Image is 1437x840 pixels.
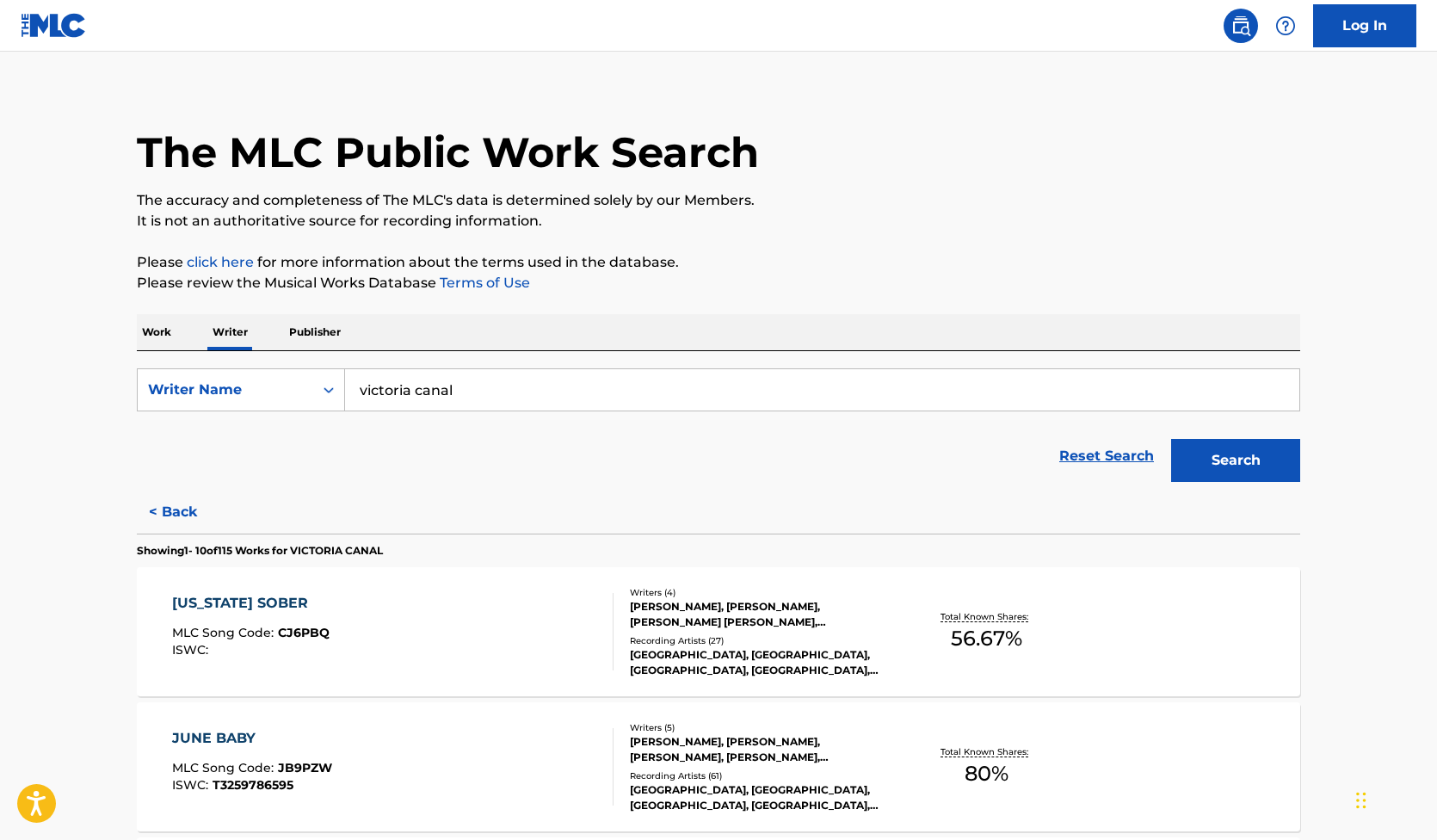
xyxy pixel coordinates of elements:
span: ISWC : [172,777,213,793]
p: Total Known Shares: [941,745,1033,758]
img: help [1275,15,1296,36]
button: Search [1171,439,1300,482]
a: JUNE BABYMLC Song Code:JB9PZWISWC:T3259786595Writers (5)[PERSON_NAME], [PERSON_NAME], [PERSON_NAM... [137,702,1300,831]
div: Writers ( 4 ) [630,586,890,599]
div: Drag [1356,775,1366,826]
p: Total Known Shares: [941,610,1033,623]
span: ISWC : [172,642,213,658]
div: [PERSON_NAME], [PERSON_NAME], [PERSON_NAME] [PERSON_NAME], [PERSON_NAME] [630,599,890,630]
div: [GEOGRAPHIC_DATA], [GEOGRAPHIC_DATA], [GEOGRAPHIC_DATA], [GEOGRAPHIC_DATA], [GEOGRAPHIC_DATA] [630,647,890,678]
p: It is not an authoritative source for recording information. [137,211,1300,232]
div: Writer Name [148,380,303,400]
form: Search Form [137,368,1300,491]
span: JB9PZW [278,760,332,775]
span: MLC Song Code : [172,760,278,775]
div: JUNE BABY [172,728,332,749]
button: < Back [137,491,240,534]
div: [GEOGRAPHIC_DATA], [GEOGRAPHIC_DATA], [GEOGRAPHIC_DATA], [GEOGRAPHIC_DATA], [GEOGRAPHIC_DATA] [630,782,890,813]
p: Publisher [284,314,346,350]
p: Showing 1 - 10 of 115 Works for VICTORIA CANAL [137,543,383,559]
span: 80 % [965,758,1008,789]
img: MLC Logo [21,13,87,38]
p: Writer [207,314,253,350]
a: Terms of Use [436,275,530,291]
h1: The MLC Public Work Search [137,127,759,178]
div: Recording Artists ( 27 ) [630,634,890,647]
img: search [1230,15,1251,36]
p: Work [137,314,176,350]
iframe: Chat Widget [1351,757,1437,840]
p: Please review the Musical Works Database [137,273,1300,293]
span: CJ6PBQ [278,625,330,640]
span: 56.67 % [951,623,1022,654]
a: Reset Search [1051,437,1163,475]
a: [US_STATE] SOBERMLC Song Code:CJ6PBQISWC:Writers (4)[PERSON_NAME], [PERSON_NAME], [PERSON_NAME] [... [137,567,1300,696]
div: [US_STATE] SOBER [172,593,330,614]
div: Writers ( 5 ) [630,721,890,734]
div: Recording Artists ( 61 ) [630,769,890,782]
p: The accuracy and completeness of The MLC's data is determined solely by our Members. [137,190,1300,211]
span: T3259786595 [213,777,293,793]
div: [PERSON_NAME], [PERSON_NAME], [PERSON_NAME], [PERSON_NAME], [PERSON_NAME] [630,734,890,765]
p: Please for more information about the terms used in the database. [137,252,1300,273]
a: click here [187,254,254,270]
span: MLC Song Code : [172,625,278,640]
a: Public Search [1224,9,1258,43]
div: Help [1268,9,1303,43]
a: Log In [1313,4,1416,47]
